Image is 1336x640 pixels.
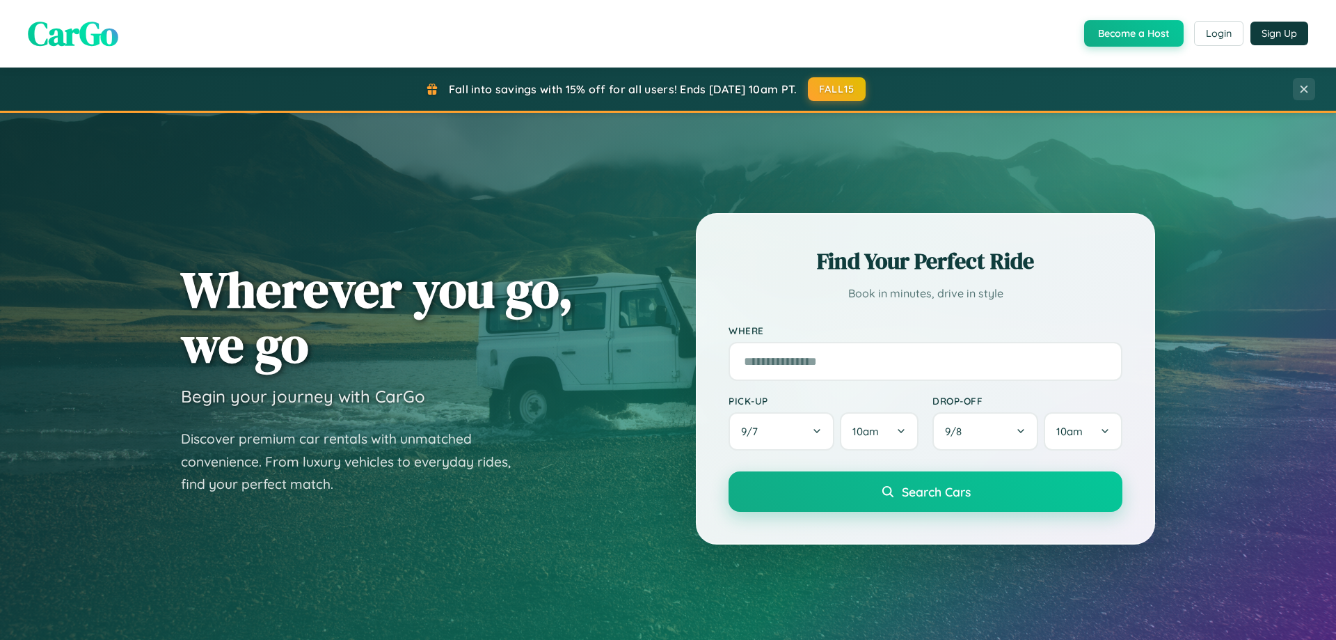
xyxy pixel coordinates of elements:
[181,386,425,407] h3: Begin your journey with CarGo
[181,428,529,496] p: Discover premium car rentals with unmatched convenience. From luxury vehicles to everyday rides, ...
[1250,22,1308,45] button: Sign Up
[932,412,1038,451] button: 9/8
[729,412,834,451] button: 9/7
[902,484,971,499] span: Search Cars
[1194,21,1243,46] button: Login
[932,395,1122,407] label: Drop-off
[1056,425,1083,438] span: 10am
[729,395,918,407] label: Pick-up
[729,471,1122,512] button: Search Cars
[729,246,1122,276] h2: Find Your Perfect Ride
[729,325,1122,336] label: Where
[1084,20,1184,47] button: Become a Host
[729,283,1122,304] p: Book in minutes, drive in style
[840,412,918,451] button: 10am
[741,425,765,438] span: 9 / 7
[1044,412,1122,451] button: 10am
[945,425,969,438] span: 9 / 8
[28,10,118,56] span: CarGo
[852,425,879,438] span: 10am
[449,82,797,96] span: Fall into savings with 15% off for all users! Ends [DATE] 10am PT.
[181,262,573,372] h1: Wherever you go, we go
[808,77,866,101] button: FALL15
